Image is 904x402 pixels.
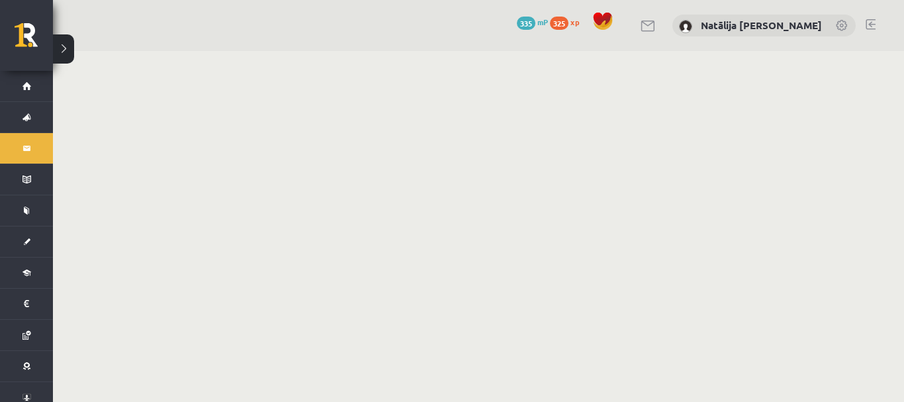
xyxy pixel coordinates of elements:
span: xp [570,17,579,27]
a: 335 mP [517,17,548,27]
span: 335 [517,17,535,30]
img: Natālija Kate Dinsberga [679,20,692,33]
span: mP [537,17,548,27]
a: 325 xp [550,17,586,27]
a: Rīgas 1. Tālmācības vidusskola [15,23,53,56]
a: Natālija [PERSON_NAME] [701,19,822,32]
span: 325 [550,17,568,30]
